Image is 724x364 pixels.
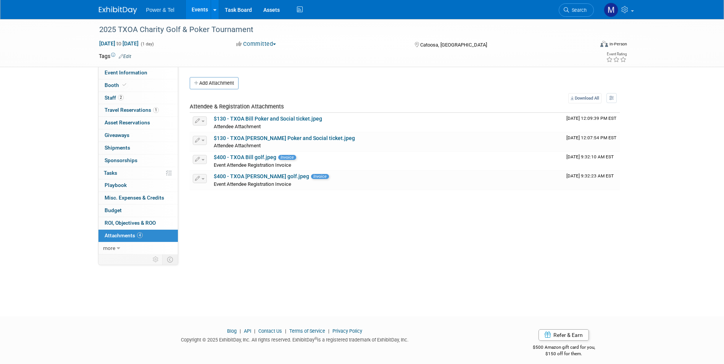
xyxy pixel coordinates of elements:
td: Upload Timestamp [563,151,620,171]
span: Event Attendee Registration Invoice [214,181,291,187]
a: Blog [227,328,237,334]
img: Madalyn Bobbitt [604,3,618,17]
span: Travel Reservations [105,107,159,113]
a: Asset Reservations [98,117,178,129]
span: Sponsorships [105,157,137,163]
span: (1 day) [140,42,154,47]
span: [DATE] [DATE] [99,40,139,47]
span: Upload Timestamp [566,116,616,121]
a: ROI, Objectives & ROO [98,217,178,229]
span: Attendee Attachment [214,124,261,129]
a: API [244,328,251,334]
span: 2 [118,95,124,100]
span: Giveaways [105,132,129,138]
span: Tasks [104,170,117,176]
a: Booth [98,79,178,92]
a: Attachments4 [98,230,178,242]
span: Attendee & Registration Attachments [190,103,284,110]
a: Search [559,3,594,17]
a: Giveaways [98,129,178,142]
a: Travel Reservations1 [98,104,178,116]
img: Format-Inperson.png [600,41,608,47]
a: Budget [98,205,178,217]
a: Playbook [98,179,178,192]
span: 1 [153,107,159,113]
td: Personalize Event Tab Strip [149,254,163,264]
div: $500 Amazon gift card for you, [502,339,626,357]
div: $150 off for them. [502,351,626,357]
a: Edit [119,54,131,59]
a: Terms of Service [289,328,325,334]
span: to [115,40,123,47]
span: Search [569,7,587,13]
img: ExhibitDay [99,6,137,14]
div: In-Person [609,41,627,47]
td: Upload Timestamp [563,132,620,151]
span: Invoice [278,155,296,160]
span: Playbook [105,182,127,188]
a: Tasks [98,167,178,179]
span: | [326,328,331,334]
span: Misc. Expenses & Credits [105,195,164,201]
i: Booth reservation complete [123,83,126,87]
a: Misc. Expenses & Credits [98,192,178,204]
a: Sponsorships [98,155,178,167]
a: Contact Us [258,328,282,334]
span: Booth [105,82,128,88]
span: Asset Reservations [105,119,150,126]
span: Catoosa, [GEOGRAPHIC_DATA] [420,42,487,48]
span: Upload Timestamp [566,154,614,159]
span: Attachments [105,232,143,238]
button: Add Attachment [190,77,239,89]
span: Invoice [311,174,329,179]
span: Power & Tel [146,7,174,13]
span: more [103,245,115,251]
span: | [283,328,288,334]
a: Shipments [98,142,178,154]
a: $130 - TXOA [PERSON_NAME] Poker and Social ticket.jpeg [214,135,355,141]
a: Refer & Earn [539,329,589,341]
span: 4 [137,232,143,238]
button: Committed [234,40,279,48]
a: more [98,242,178,254]
span: | [252,328,257,334]
span: | [238,328,243,334]
td: Upload Timestamp [563,113,620,132]
div: 2025 TXOA Charity Golf & Poker Tournament [97,23,582,37]
a: Privacy Policy [332,328,362,334]
span: Budget [105,207,122,213]
td: Upload Timestamp [563,171,620,190]
td: Tags [99,52,131,60]
span: Shipments [105,145,130,151]
span: Staff [105,95,124,101]
a: Event Information [98,67,178,79]
a: $400 - TXOA Bill golf.jpeg [214,154,276,160]
span: Upload Timestamp [566,173,614,179]
span: Event Attendee Registration Invoice [214,162,291,168]
div: Event Rating [606,52,627,56]
a: Download All [568,93,601,103]
span: Upload Timestamp [566,135,616,140]
sup: ® [314,337,317,341]
a: $400 - TXOA [PERSON_NAME] golf.jpeg [214,173,309,179]
span: ROI, Objectives & ROO [105,220,156,226]
div: Event Format [549,40,627,51]
div: Copyright © 2025 ExhibitDay, Inc. All rights reserved. ExhibitDay is a registered trademark of Ex... [99,335,491,343]
td: Toggle Event Tabs [162,254,178,264]
span: Attendee Attachment [214,143,261,148]
a: Staff2 [98,92,178,104]
a: $130 - TXOA Bill Poker and Social ticket.jpeg [214,116,322,122]
span: Event Information [105,69,147,76]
